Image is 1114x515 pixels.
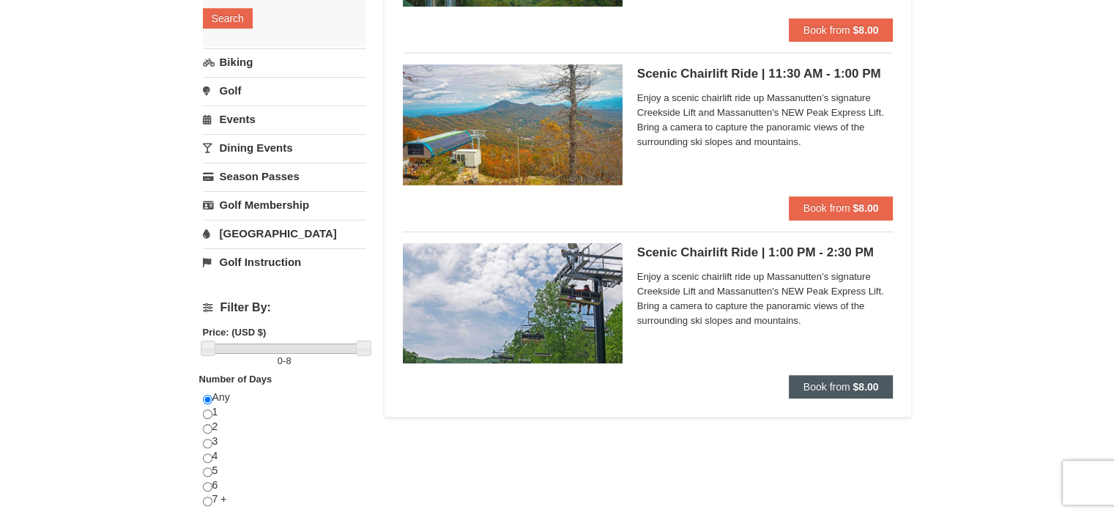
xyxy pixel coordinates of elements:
label: - [203,354,366,368]
span: Enjoy a scenic chairlift ride up Massanutten’s signature Creekside Lift and Massanutten's NEW Pea... [637,91,894,149]
strong: Number of Days [199,374,272,385]
a: Events [203,105,366,133]
a: Golf [203,77,366,104]
strong: $8.00 [853,202,878,214]
button: Search [203,8,253,29]
h5: Scenic Chairlift Ride | 1:00 PM - 2:30 PM [637,245,894,260]
a: Golf Membership [203,191,366,218]
strong: $8.00 [853,24,878,36]
button: Book from $8.00 [789,18,894,42]
a: [GEOGRAPHIC_DATA] [203,220,366,247]
span: Book from [803,381,850,393]
span: Book from [803,24,850,36]
a: Dining Events [203,134,366,161]
a: Golf Instruction [203,248,366,275]
a: Season Passes [203,163,366,190]
button: Book from $8.00 [789,375,894,399]
strong: Price: (USD $) [203,327,267,338]
img: 24896431-13-a88f1aaf.jpg [403,64,623,185]
strong: $8.00 [853,381,878,393]
span: Book from [803,202,850,214]
h4: Filter By: [203,301,366,314]
span: 8 [286,355,291,366]
h5: Scenic Chairlift Ride | 11:30 AM - 1:00 PM [637,67,894,81]
span: 0 [278,355,283,366]
a: Biking [203,48,366,75]
img: 24896431-9-664d1467.jpg [403,243,623,363]
button: Book from $8.00 [789,196,894,220]
span: Enjoy a scenic chairlift ride up Massanutten’s signature Creekside Lift and Massanutten's NEW Pea... [637,270,894,328]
